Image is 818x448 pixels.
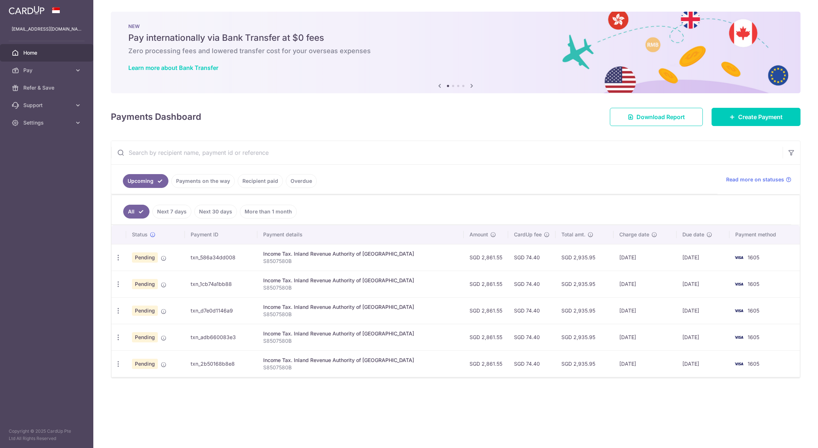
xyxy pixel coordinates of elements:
a: Next 7 days [152,205,191,219]
input: Search by recipient name, payment id or reference [111,141,783,164]
td: txn_1cb74a1bb88 [185,271,257,297]
img: Bank Card [732,333,746,342]
img: CardUp [9,6,44,15]
div: Income Tax. Inland Revenue Authority of [GEOGRAPHIC_DATA] [263,250,458,258]
td: SGD 74.40 [508,324,556,350]
th: Payment method [729,225,800,244]
td: [DATE] [613,350,677,377]
h4: Payments Dashboard [111,110,201,123]
td: SGD 74.40 [508,271,556,297]
img: Bank Card [732,253,746,262]
span: Pending [132,252,158,263]
p: S8507580B [263,258,458,265]
td: SGD 2,935.95 [556,271,613,297]
div: Income Tax. Inland Revenue Authority of [GEOGRAPHIC_DATA] [263,277,458,284]
span: Amount [470,231,488,238]
span: Pay [23,67,71,74]
td: [DATE] [677,297,729,324]
span: CardUp fee [514,231,542,238]
span: Pending [132,306,158,316]
span: Due date [682,231,704,238]
span: Download Report [636,113,685,121]
span: Pending [132,279,158,289]
div: Income Tax. Inland Revenue Authority of [GEOGRAPHIC_DATA] [263,357,458,364]
span: 1605 [748,307,759,314]
td: SGD 2,861.55 [464,244,508,271]
a: Payments on the way [171,174,235,188]
a: Overdue [286,174,317,188]
span: 1605 [748,254,759,260]
td: SGD 2,935.95 [556,324,613,350]
a: Download Report [610,108,703,126]
td: [DATE] [677,350,729,377]
span: 1605 [748,281,759,287]
td: SGD 2,935.95 [556,244,613,271]
a: Read more on statuses [726,176,791,183]
p: S8507580B [263,337,458,345]
p: S8507580B [263,284,458,291]
a: Next 30 days [194,205,237,219]
td: txn_d7e0d1146a9 [185,297,257,324]
img: Bank Card [732,306,746,315]
th: Payment details [257,225,464,244]
td: SGD 2,861.55 [464,350,508,377]
p: S8507580B [263,311,458,318]
td: SGD 74.40 [508,297,556,324]
p: NEW [128,23,783,29]
span: 1605 [748,361,759,367]
a: Learn more about Bank Transfer [128,64,218,71]
span: 1605 [748,334,759,340]
span: Refer & Save [23,84,71,91]
td: [DATE] [677,244,729,271]
td: txn_586a34dd008 [185,244,257,271]
a: Recipient paid [238,174,283,188]
td: [DATE] [677,271,729,297]
img: Bank transfer banner [111,12,801,93]
span: Read more on statuses [726,176,784,183]
a: Upcoming [123,174,168,188]
th: Payment ID [185,225,257,244]
a: All [123,205,149,219]
td: SGD 2,861.55 [464,324,508,350]
a: Create Payment [712,108,801,126]
td: SGD 2,935.95 [556,350,613,377]
span: Support [23,102,71,109]
span: Pending [132,332,158,342]
span: Home [23,49,71,56]
iframe: Opens a widget where you can find more information [771,426,811,444]
div: Income Tax. Inland Revenue Authority of [GEOGRAPHIC_DATA] [263,330,458,337]
img: Bank Card [732,280,746,288]
div: Income Tax. Inland Revenue Authority of [GEOGRAPHIC_DATA] [263,303,458,311]
td: SGD 2,861.55 [464,271,508,297]
td: [DATE] [613,324,677,350]
td: txn_adb660083e3 [185,324,257,350]
span: Charge date [619,231,649,238]
h5: Pay internationally via Bank Transfer at $0 fees [128,32,783,44]
td: [DATE] [677,324,729,350]
span: Pending [132,359,158,369]
h6: Zero processing fees and lowered transfer cost for your overseas expenses [128,47,783,55]
p: S8507580B [263,364,458,371]
span: Settings [23,119,71,126]
a: More than 1 month [240,205,297,219]
td: SGD 74.40 [508,244,556,271]
td: [DATE] [613,271,677,297]
span: Create Payment [738,113,783,121]
img: Bank Card [732,359,746,368]
td: SGD 74.40 [508,350,556,377]
span: Status [132,231,148,238]
td: SGD 2,935.95 [556,297,613,324]
span: Total amt. [561,231,585,238]
td: [DATE] [613,244,677,271]
td: [DATE] [613,297,677,324]
p: [EMAIL_ADDRESS][DOMAIN_NAME] [12,25,82,33]
td: txn_2b50168b8e8 [185,350,257,377]
td: SGD 2,861.55 [464,297,508,324]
